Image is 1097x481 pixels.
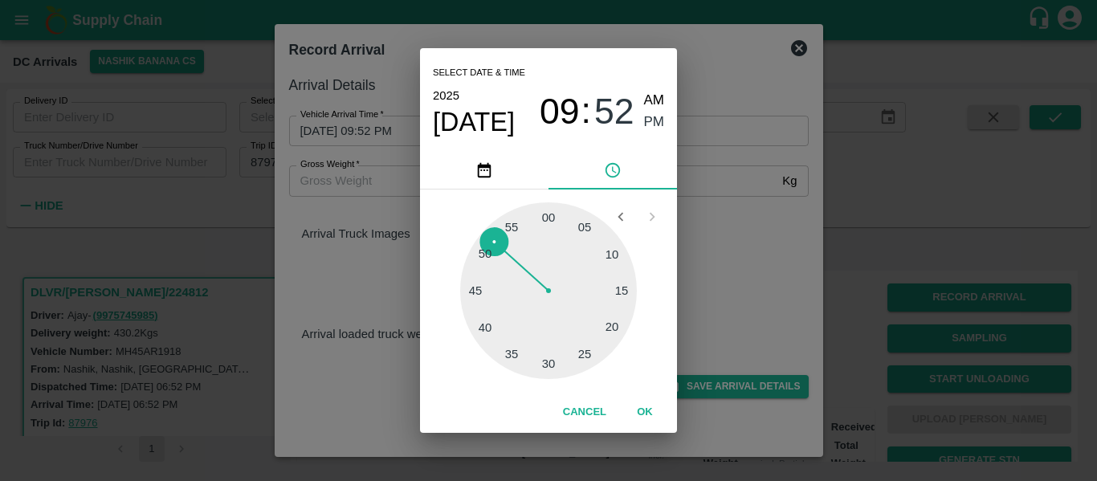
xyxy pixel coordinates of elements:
[540,91,580,132] span: 09
[420,151,548,190] button: pick date
[644,112,665,133] button: PM
[606,202,636,232] button: Open previous view
[540,90,580,132] button: 09
[594,91,634,132] span: 52
[557,398,613,426] button: Cancel
[433,106,515,138] button: [DATE]
[644,90,665,112] button: AM
[594,90,634,132] button: 52
[581,90,591,132] span: :
[433,61,525,85] span: Select date & time
[433,85,459,106] button: 2025
[619,398,671,426] button: OK
[548,151,677,190] button: pick time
